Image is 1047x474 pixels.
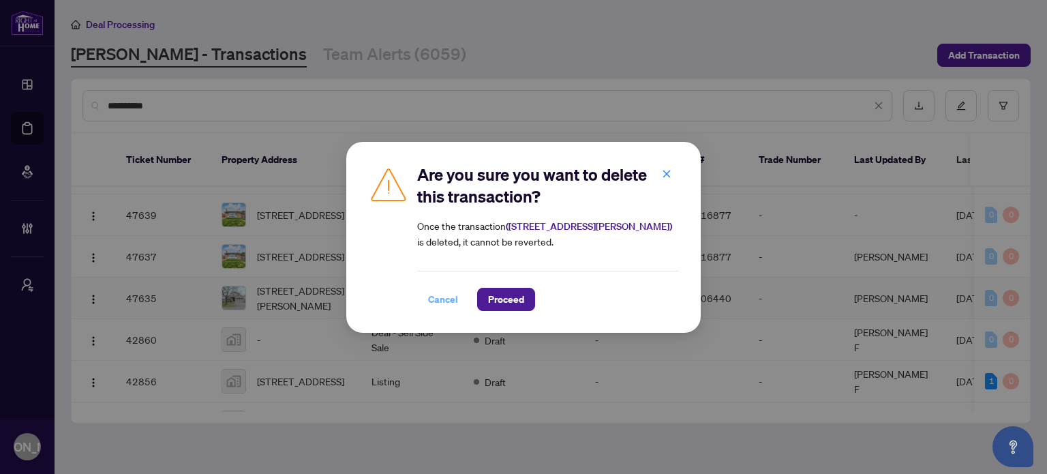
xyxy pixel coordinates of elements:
[506,220,672,233] strong: ( [STREET_ADDRESS][PERSON_NAME] )
[417,164,679,207] h2: Are you sure you want to delete this transaction?
[662,168,671,178] span: close
[992,426,1033,467] button: Open asap
[417,218,679,249] article: Once the transaction is deleted, it cannot be reverted.
[477,288,535,311] button: Proceed
[428,288,458,310] span: Cancel
[488,288,524,310] span: Proceed
[417,288,469,311] button: Cancel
